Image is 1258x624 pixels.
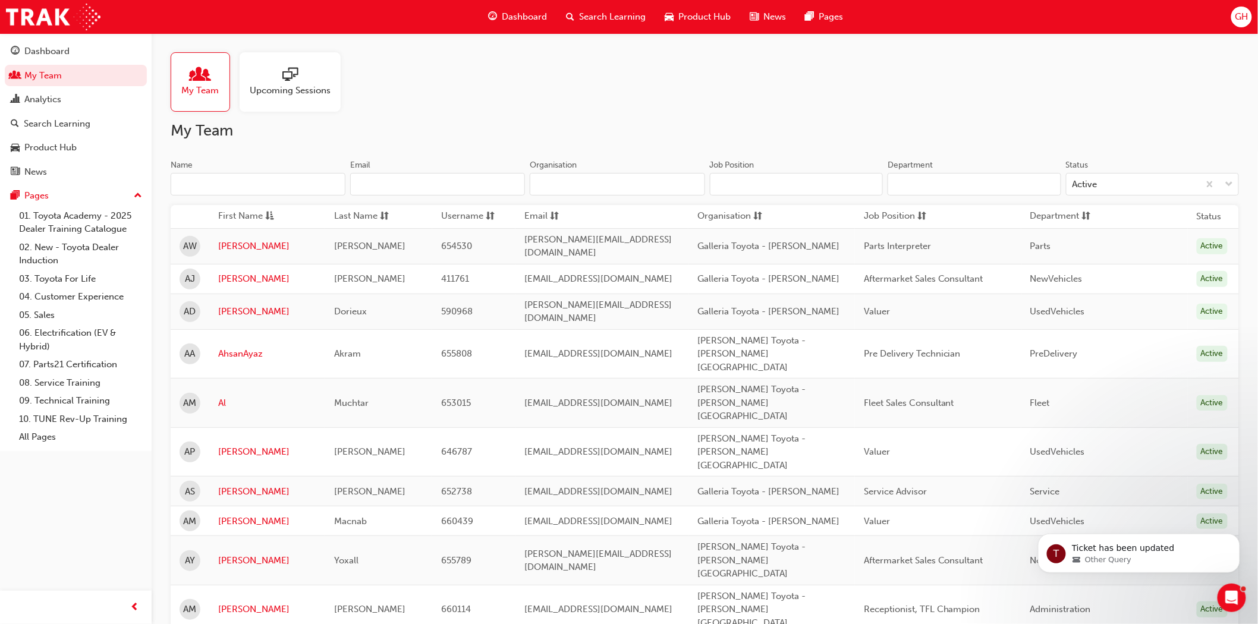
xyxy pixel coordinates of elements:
[665,10,674,24] span: car-icon
[218,305,316,319] a: [PERSON_NAME]
[524,209,590,224] button: Emailsorting-icon
[334,273,405,284] span: [PERSON_NAME]
[864,241,931,251] span: Parts Interpreter
[864,398,954,408] span: Fleet Sales Consultant
[557,5,656,29] a: search-iconSearch Learning
[1218,584,1246,612] iframe: Intercom live chat
[524,300,672,324] span: [PERSON_NAME][EMAIL_ADDRESS][DOMAIN_NAME]
[441,273,469,284] span: 411761
[218,515,316,528] a: [PERSON_NAME]
[334,446,405,457] span: [PERSON_NAME]
[185,445,196,459] span: AP
[489,10,498,24] span: guage-icon
[14,238,147,270] a: 02. New - Toyota Dealer Induction
[441,306,473,317] span: 590968
[1030,241,1051,251] span: Parts
[1030,209,1080,224] span: Department
[134,188,142,204] span: up-icon
[193,67,208,84] span: people-icon
[1197,346,1228,362] div: Active
[750,10,759,24] span: news-icon
[697,209,751,224] span: Organisation
[14,392,147,410] a: 09. Technical Training
[753,209,762,224] span: sorting-icon
[24,45,70,58] div: Dashboard
[183,239,197,253] span: AW
[185,347,196,361] span: AA
[14,355,147,374] a: 07. Parts21 Certification
[697,335,806,373] span: [PERSON_NAME] Toyota - [PERSON_NAME][GEOGRAPHIC_DATA]
[697,306,839,317] span: Galleria Toyota - [PERSON_NAME]
[888,173,1061,196] input: Department
[530,159,577,171] div: Organisation
[710,173,883,196] input: Job Position
[5,40,147,62] a: Dashboard
[11,46,20,57] span: guage-icon
[864,209,929,224] button: Job Positionsorting-icon
[819,10,844,24] span: Pages
[479,5,557,29] a: guage-iconDashboard
[24,165,47,179] div: News
[524,516,672,527] span: [EMAIL_ADDRESS][DOMAIN_NAME]
[282,67,298,84] span: sessionType_ONLINE_URL-icon
[5,185,147,207] button: Pages
[334,241,405,251] span: [PERSON_NAME]
[524,486,672,497] span: [EMAIL_ADDRESS][DOMAIN_NAME]
[24,117,90,131] div: Search Learning
[806,10,814,24] span: pages-icon
[502,10,548,24] span: Dashboard
[1197,601,1228,617] div: Active
[218,603,316,616] a: [PERSON_NAME]
[1073,178,1097,191] div: Active
[697,486,839,497] span: Galleria Toyota - [PERSON_NAME]
[656,5,741,29] a: car-iconProduct Hub
[14,207,147,238] a: 01. Toyota Academy - 2025 Dealer Training Catalogue
[334,209,400,224] button: Last Namesorting-icon
[917,209,926,224] span: sorting-icon
[14,428,147,446] a: All Pages
[1235,10,1248,24] span: GH
[1020,509,1258,592] iframe: Intercom notifications message
[218,347,316,361] a: AhsanAyaz
[14,374,147,392] a: 08. Service Training
[864,306,890,317] span: Valuer
[441,348,472,359] span: 655808
[1231,7,1252,27] button: GH
[524,398,672,408] span: [EMAIL_ADDRESS][DOMAIN_NAME]
[240,52,350,112] a: Upcoming Sessions
[679,10,731,24] span: Product Hub
[580,10,646,24] span: Search Learning
[184,515,197,528] span: AM
[218,396,316,410] a: Al
[14,324,147,355] a: 06. Electrification (EV & Hybrid)
[441,555,471,566] span: 655789
[218,445,316,459] a: [PERSON_NAME]
[1197,395,1228,411] div: Active
[441,398,471,408] span: 653015
[185,485,195,499] span: AS
[697,273,839,284] span: Galleria Toyota - [PERSON_NAME]
[524,234,672,259] span: [PERSON_NAME][EMAIL_ADDRESS][DOMAIN_NAME]
[218,485,316,499] a: [PERSON_NAME]
[530,173,705,196] input: Organisation
[350,173,525,196] input: Email
[864,604,980,614] span: Receptionist, TFL Champion
[334,209,378,224] span: Last Name
[524,273,672,284] span: [EMAIL_ADDRESS][DOMAIN_NAME]
[14,270,147,288] a: 03. Toyota For Life
[1066,159,1089,171] div: Status
[864,446,890,457] span: Valuer
[131,600,140,615] span: prev-icon
[24,93,61,106] div: Analytics
[697,433,806,471] span: [PERSON_NAME] Toyota - [PERSON_NAME][GEOGRAPHIC_DATA]
[524,604,672,614] span: [EMAIL_ADDRESS][DOMAIN_NAME]
[1082,209,1091,224] span: sorting-icon
[697,209,763,224] button: Organisationsorting-icon
[441,486,472,497] span: 652738
[218,554,316,568] a: [PERSON_NAME]
[334,555,358,566] span: Yoxall
[1197,444,1228,460] div: Active
[6,4,100,30] a: Trak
